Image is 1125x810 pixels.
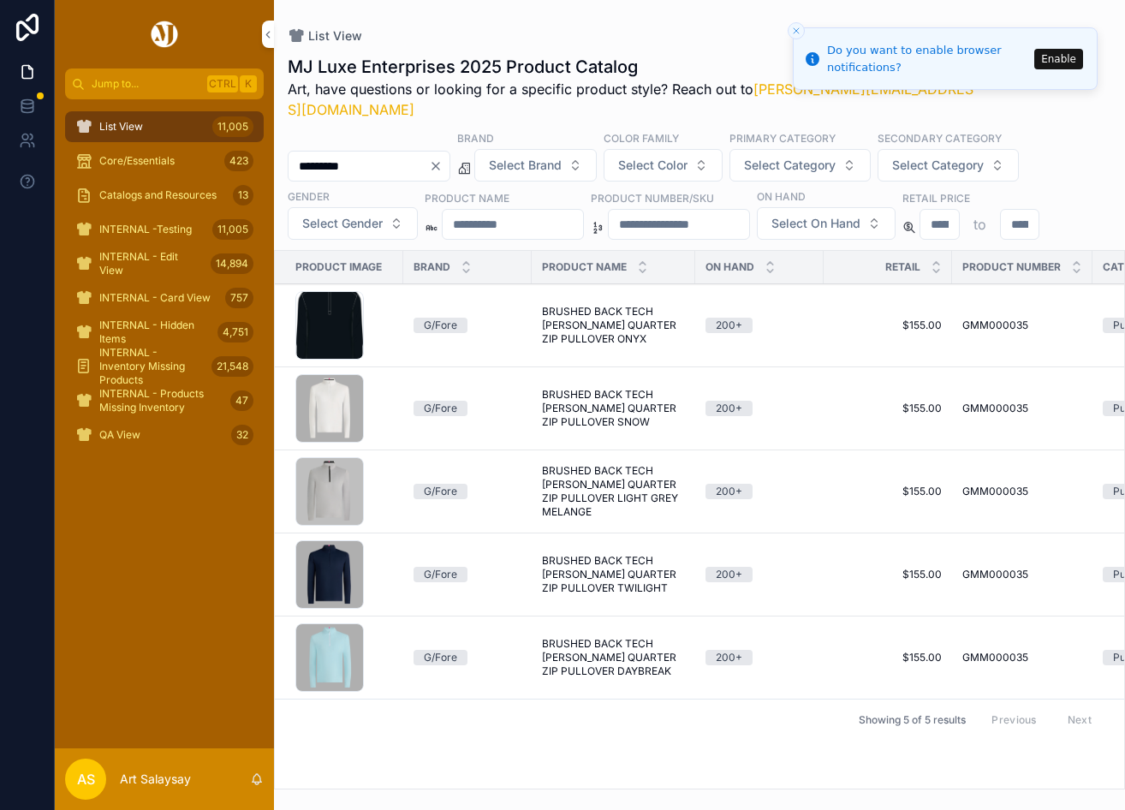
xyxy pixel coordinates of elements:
div: 13 [233,185,253,205]
span: K [241,77,255,91]
span: INTERNAL - Card View [99,291,211,305]
label: Gender [288,188,330,204]
div: G/Fore [424,567,457,582]
a: INTERNAL - Card View757 [65,283,264,313]
span: Product Image [295,260,382,274]
button: Select Button [604,149,723,182]
a: $155.00 [834,319,942,332]
a: $155.00 [834,402,942,415]
span: Select Category [892,157,984,174]
a: INTERNAL -Testing11,005 [65,214,264,245]
a: GMM000035 [962,319,1082,332]
span: INTERNAL -Testing [99,223,192,236]
a: G/Fore [414,567,521,582]
a: Catalogs and Resources13 [65,180,264,211]
span: Select On Hand [771,215,860,232]
a: BRUSHED BACK TECH [PERSON_NAME] QUARTER ZIP PULLOVER SNOW [542,388,685,429]
div: 32 [231,425,253,445]
div: 200+ [716,401,742,416]
a: INTERNAL - Products Missing Inventory47 [65,385,264,416]
div: 4,751 [217,322,253,342]
span: BRUSHED BACK TECH [PERSON_NAME] QUARTER ZIP PULLOVER TWILIGHT [542,554,685,595]
div: 200+ [716,650,742,665]
div: 757 [225,288,253,308]
span: Brand [414,260,450,274]
div: 14,894 [211,253,253,274]
span: GMM000035 [962,485,1028,498]
a: List View11,005 [65,111,264,142]
label: Primary Category [729,130,836,146]
span: INTERNAL - Edit View [99,250,204,277]
div: 200+ [716,567,742,582]
a: GMM000035 [962,651,1082,664]
span: Art, have questions or looking for a specific product style? Reach out to [288,79,983,120]
button: Select Button [729,149,871,182]
span: Showing 5 of 5 results [859,713,966,727]
button: Close toast [788,22,805,39]
span: Select Brand [489,157,562,174]
a: G/Fore [414,484,521,499]
a: BRUSHED BACK TECH [PERSON_NAME] QUARTER ZIP PULLOVER LIGHT GREY MELANGE [542,464,685,519]
span: Core/Essentials [99,154,175,168]
a: 200+ [705,567,813,582]
label: Product Number/SKU [591,190,714,205]
span: List View [308,27,362,45]
div: G/Fore [424,484,457,499]
h1: MJ Luxe Enterprises 2025 Product Catalog [288,55,983,79]
span: Catalogs and Resources [99,188,217,202]
a: BRUSHED BACK TECH [PERSON_NAME] QUARTER ZIP PULLOVER DAYBREAK [542,637,685,678]
a: INTERNAL - Edit View14,894 [65,248,264,279]
span: On Hand [705,260,754,274]
span: INTERNAL - Hidden Items [99,319,211,346]
label: Secondary Category [878,130,1002,146]
div: Do you want to enable browser notifications? [827,42,1029,75]
a: G/Fore [414,401,521,416]
span: Retail [885,260,920,274]
a: $155.00 [834,651,942,664]
div: G/Fore [424,318,457,333]
a: $155.00 [834,568,942,581]
a: $155.00 [834,485,942,498]
a: List View [288,27,362,45]
a: 200+ [705,401,813,416]
div: 47 [230,390,253,411]
span: Ctrl [207,75,238,92]
a: GMM000035 [962,485,1082,498]
a: G/Fore [414,318,521,333]
button: Enable [1034,49,1083,69]
div: 11,005 [212,116,253,137]
div: 11,005 [212,219,253,240]
label: Brand [457,130,494,146]
span: Select Gender [302,215,383,232]
button: Select Button [878,149,1019,182]
a: BRUSHED BACK TECH [PERSON_NAME] QUARTER ZIP PULLOVER ONYX [542,305,685,346]
div: G/Fore [424,401,457,416]
a: GMM000035 [962,402,1082,415]
a: INTERNAL - Inventory Missing Products21,548 [65,351,264,382]
img: App logo [148,21,181,48]
label: Retail Price [902,190,970,205]
span: GMM000035 [962,319,1028,332]
div: 200+ [716,318,742,333]
button: Select Button [288,207,418,240]
span: Product Name [542,260,627,274]
span: GMM000035 [962,568,1028,581]
a: GMM000035 [962,568,1082,581]
span: List View [99,120,143,134]
label: On Hand [757,188,806,204]
p: to [973,214,986,235]
div: scrollable content [55,99,274,473]
span: INTERNAL - Inventory Missing Products [99,346,205,387]
button: Select Button [474,149,597,182]
a: QA View32 [65,420,264,450]
span: AS [77,769,95,789]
